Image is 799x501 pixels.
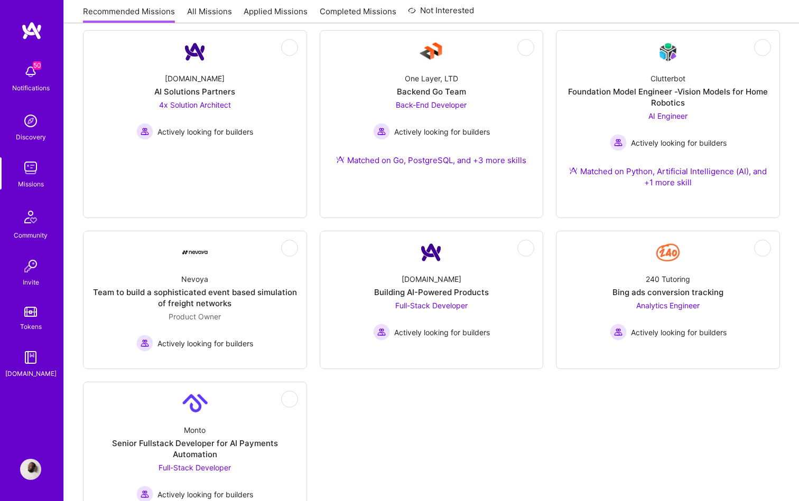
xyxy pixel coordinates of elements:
[320,6,396,23] a: Completed Missions
[14,230,48,241] div: Community
[92,240,298,352] a: Company LogoNevoyaTeam to build a sophisticated event based simulation of freight networksProduct...
[20,110,41,131] img: discovery
[631,137,727,148] span: Actively looking for builders
[610,134,627,151] img: Actively looking for builders
[636,301,700,310] span: Analytics Engineer
[631,327,727,338] span: Actively looking for builders
[21,21,42,40] img: logo
[655,240,681,265] img: Company Logo
[136,123,153,140] img: Actively looking for builders
[336,155,526,166] div: Matched on Go, PostgreSQL, and +3 more skills
[329,240,535,341] a: Company Logo[DOMAIN_NAME]Building AI-Powered ProductsFull-Stack Developer Actively looking for bu...
[651,73,685,84] div: Clutterbot
[395,301,468,310] span: Full-Stack Developer
[159,100,231,109] span: 4x Solution Architect
[92,39,298,140] a: Company Logo[DOMAIN_NAME]AI Solutions Partners4x Solution Architect Actively looking for builders...
[374,287,489,298] div: Building AI-Powered Products
[402,273,461,285] div: [DOMAIN_NAME]
[17,17,25,25] img: logo_orange.svg
[159,463,231,472] span: Full-Stack Developer
[397,86,466,97] div: Backend Go Team
[394,327,490,338] span: Actively looking for builders
[20,459,41,480] img: User Avatar
[169,312,221,321] span: Product Owner
[285,43,294,52] i: icon EyeClosed
[612,287,723,298] div: Bing ads conversion tracking
[396,100,467,109] span: Back-End Developer
[92,287,298,309] div: Team to build a sophisticated event based simulation of freight networks
[30,17,52,25] div: v 4.0.25
[187,6,232,23] a: All Missions
[610,324,627,341] img: Actively looking for builders
[285,244,294,252] i: icon EyeClosed
[115,62,182,69] div: Keywords nach Traffic
[20,61,41,82] img: bell
[182,250,208,254] img: Company Logo
[565,86,771,108] div: Foundation Model Engineer -Vision Models for Home Robotics
[18,204,43,230] img: Community
[565,166,771,188] div: Matched on Python, Artificial Intelligence (AI), and +1 more skill
[23,277,39,288] div: Invite
[83,6,175,23] a: Recommended Missions
[157,126,253,137] span: Actively looking for builders
[244,6,308,23] a: Applied Missions
[54,62,78,69] div: Domain
[419,39,444,64] img: Company Logo
[182,391,208,416] img: Company Logo
[20,347,41,368] img: guide book
[24,307,37,317] img: tokens
[181,273,208,285] div: Nevoya
[758,244,767,252] i: icon EyeClosed
[12,82,50,93] div: Notifications
[20,256,41,277] img: Invite
[285,395,294,403] i: icon EyeClosed
[373,123,390,140] img: Actively looking for builders
[136,335,153,352] img: Actively looking for builders
[20,321,42,332] div: Tokens
[20,157,41,178] img: teamwork
[565,39,771,201] a: Company LogoClutterbotFoundation Model Engineer -Vision Models for Home RoboticsAI Engineer Activ...
[329,39,535,178] a: Company LogoOne Layer, LTDBackend Go TeamBack-End Developer Actively looking for buildersActively...
[394,126,490,137] span: Actively looking for builders
[655,40,681,64] img: Company Logo
[408,4,474,23] a: Not Interested
[5,368,57,379] div: [DOMAIN_NAME]
[646,273,690,285] div: 240 Tutoring
[522,43,530,52] i: icon EyeClosed
[182,39,208,64] img: Company Logo
[165,73,225,84] div: [DOMAIN_NAME]
[17,27,25,36] img: website_grey.svg
[92,438,298,460] div: Senior Fullstack Developer for AI Payments Automation
[419,240,444,265] img: Company Logo
[758,43,767,52] i: icon EyeClosed
[336,155,345,164] img: Ateam Purple Icon
[43,61,51,70] img: tab_domain_overview_orange.svg
[154,86,235,97] div: AI Solutions Partners
[18,178,44,190] div: Missions
[157,338,253,349] span: Actively looking for builders
[184,424,206,436] div: Monto
[27,27,116,36] div: Domain: [DOMAIN_NAME]
[405,73,458,84] div: One Layer, LTD
[565,240,771,341] a: Company Logo240 TutoringBing ads conversion trackingAnalytics Engineer Actively looking for build...
[33,61,41,70] span: 50
[648,111,687,120] span: AI Engineer
[103,61,112,70] img: tab_keywords_by_traffic_grey.svg
[569,166,578,175] img: Ateam Purple Icon
[16,131,46,143] div: Discovery
[522,244,530,252] i: icon EyeClosed
[373,324,390,341] img: Actively looking for builders
[157,489,253,500] span: Actively looking for builders
[17,459,44,480] a: User Avatar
